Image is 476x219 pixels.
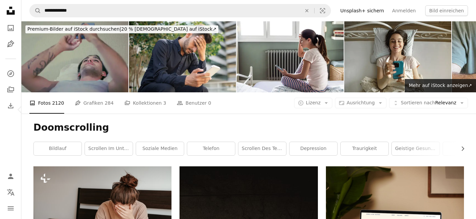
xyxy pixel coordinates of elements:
a: Entdecken [4,67,17,80]
a: Grafiken [4,37,17,51]
a: soziale Medien [136,142,184,155]
a: Premium-Bilder auf iStock durchsuchen|20 % [DEMOGRAPHIC_DATA] auf iStock↗ [21,21,222,37]
span: Relevanz [401,100,456,106]
a: Depression [289,142,337,155]
span: 20 % [DEMOGRAPHIC_DATA] auf iStock ↗ [27,26,216,32]
button: Menü [4,202,17,215]
button: Ausrichtung [335,98,386,108]
a: Benutzer 0 [177,92,211,114]
a: Unsplash+ sichern [336,5,388,16]
img: Junger Mann, der sich im Bett entspannt, während er auf dem Smartphone surft. [21,21,128,92]
a: Traurigkeit [341,142,388,155]
span: Premium-Bilder auf iStock durchsuchen | [27,26,121,32]
span: 0 [208,99,211,107]
button: Sortieren nachRelevanz [389,98,468,108]
a: Mehr auf iStock anzeigen↗ [405,79,476,92]
a: Fotos [4,21,17,35]
img: Junge Frau, die auf dem Bett sitzt und telefoniert [237,21,344,92]
span: Lizenz [306,100,321,105]
button: Liste nach rechts verschieben [457,142,464,155]
span: Mehr auf iStock anzeigen ↗ [409,83,472,88]
button: Lizenz [294,98,332,108]
a: Telefon [187,142,235,155]
form: Finden Sie Bildmaterial auf der ganzen Webseite [29,4,331,17]
a: Anmelden / Registrieren [4,170,17,183]
a: eine Person, die auf einem Bett sitzt [33,209,171,215]
a: bildlauf [34,142,82,155]
span: 3 [163,99,166,107]
img: Verzweifelter Geschäftsmann bedeckt Gesicht, wenn er schlechte Nachrichten am Telefon im Freien e... [129,21,236,92]
button: Unsplash suchen [30,4,41,17]
h1: Doomscrolling [33,122,464,134]
a: Kollektionen 3 [124,92,166,114]
button: Sprache [4,186,17,199]
button: Visuelle Suche [315,4,331,17]
span: Sortieren nach [401,100,435,105]
a: Weiter [436,78,476,142]
img: Lächelnde Frau, die ein Smartphone benutzt, während sie bequem im Bett liegt [344,21,451,92]
a: Anmelden [388,5,420,16]
a: Grafiken 284 [75,92,114,114]
a: Scrollen des Telefons [238,142,286,155]
span: 284 [105,99,114,107]
button: Bild einreichen [425,5,468,16]
a: geistige Gesundheit [392,142,440,155]
a: Scrollen im Untergang [85,142,133,155]
button: Löschen [300,4,314,17]
span: Ausrichtung [347,100,375,105]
